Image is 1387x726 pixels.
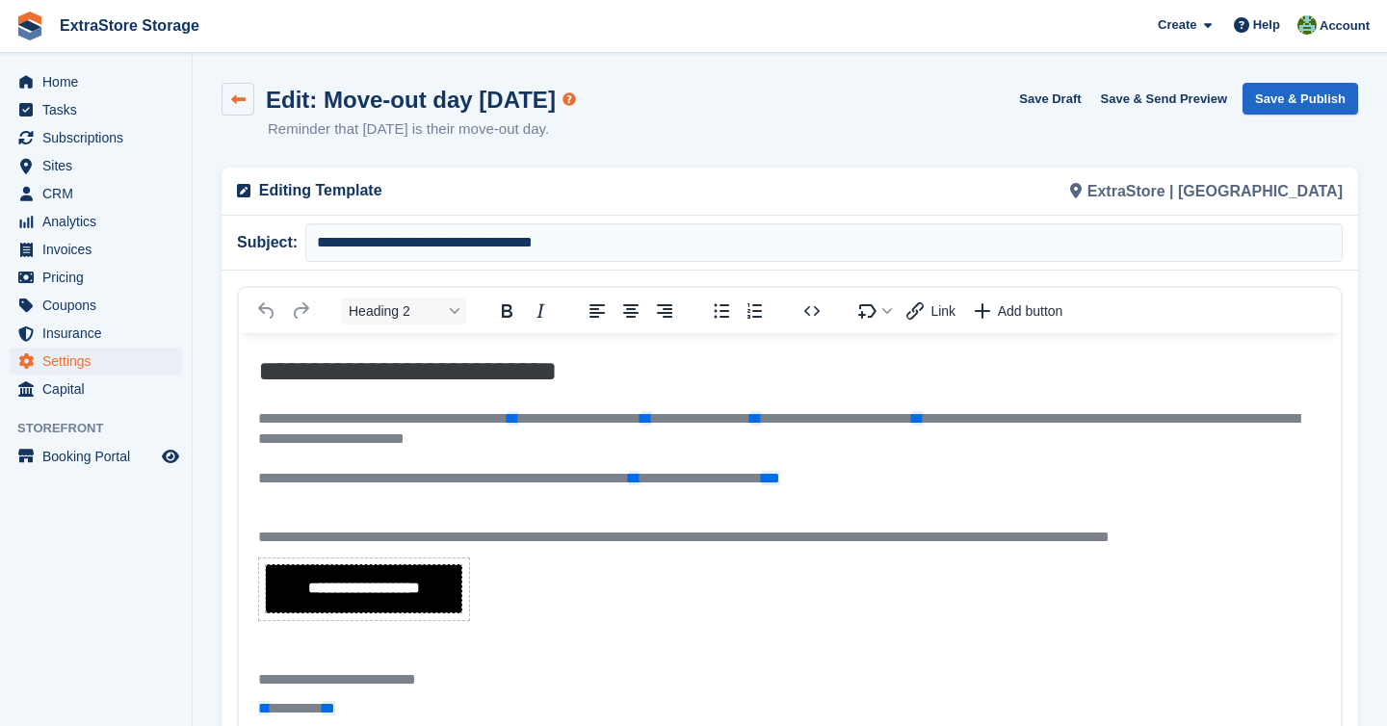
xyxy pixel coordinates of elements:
[42,348,158,375] span: Settings
[349,303,443,319] span: Heading 2
[42,376,158,402] span: Capital
[42,264,158,291] span: Pricing
[237,231,305,254] span: Subject:
[10,264,182,291] a: menu
[1243,83,1358,115] button: Save & Publish
[581,298,614,324] button: Align left
[10,320,182,347] a: menu
[1011,83,1088,115] button: Save Draft
[490,298,523,324] button: Bold
[42,152,158,179] span: Sites
[159,445,182,468] a: Preview store
[10,236,182,263] a: menu
[10,292,182,319] a: menu
[42,292,158,319] span: Coupons
[648,298,681,324] button: Align right
[259,179,778,202] p: Editing Template
[1320,16,1370,36] span: Account
[796,298,828,324] button: Source code
[268,118,556,141] p: Reminder that [DATE] is their move-out day.
[42,180,158,207] span: CRM
[42,320,158,347] span: Insurance
[10,443,182,470] a: menu
[284,298,317,324] button: Redo
[17,419,192,438] span: Storefront
[52,10,207,41] a: ExtraStore Storage
[739,298,772,324] button: Numbered list
[10,180,182,207] a: menu
[10,376,182,402] a: menu
[998,303,1063,319] span: Add button
[42,443,158,470] span: Booking Portal
[561,91,578,108] div: Tooltip anchor
[341,298,466,324] button: Block Heading 2
[10,96,182,123] a: menu
[790,168,1354,215] div: ExtraStore | [GEOGRAPHIC_DATA]
[10,348,182,375] a: menu
[10,208,182,235] a: menu
[15,12,44,40] img: stora-icon-8386f47178a22dfd0bd8f6a31ec36ba5ce8667c1dd55bd0f319d3a0aa187defe.svg
[42,124,158,151] span: Subscriptions
[42,208,158,235] span: Analytics
[1253,15,1280,35] span: Help
[900,298,964,324] button: Insert link with variable
[615,298,647,324] button: Align center
[250,298,283,324] button: Undo
[42,236,158,263] span: Invoices
[852,298,899,324] button: Insert merge tag
[42,68,158,95] span: Home
[10,68,182,95] a: menu
[1093,83,1236,115] button: Save & Send Preview
[1158,15,1196,35] span: Create
[10,124,182,151] a: menu
[42,96,158,123] span: Tasks
[10,152,182,179] a: menu
[705,298,738,324] button: Bullet list
[965,298,1073,324] button: Insert a call-to-action button
[930,303,955,319] span: Link
[524,298,557,324] button: Italic
[266,87,556,113] h1: Edit: Move-out day [DATE]
[1297,15,1317,35] img: Jill Leckie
